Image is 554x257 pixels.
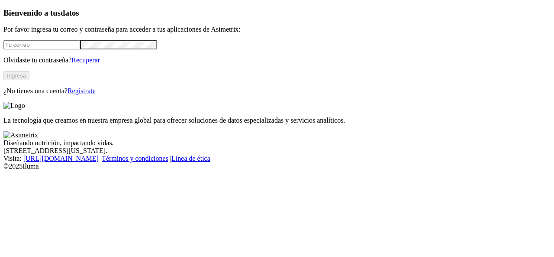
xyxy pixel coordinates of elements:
img: Logo [3,102,25,110]
p: Por favor ingresa tu correo y contraseña para acceder a tus aplicaciones de Asimetrix: [3,26,551,33]
a: Regístrate [68,87,96,94]
p: Olvidaste tu contraseña? [3,56,551,64]
div: Diseñando nutrición, impactando vidas. [3,139,551,147]
a: [URL][DOMAIN_NAME] [23,155,99,162]
button: Ingresa [3,71,29,80]
a: Términos y condiciones [102,155,168,162]
img: Asimetrix [3,131,38,139]
a: Línea de ética [171,155,210,162]
p: La tecnología que creamos en nuestra empresa global para ofrecer soluciones de datos especializad... [3,117,551,124]
div: © 2025 Iluma [3,163,551,170]
input: Tu correo [3,40,80,49]
a: Recuperar [71,56,100,64]
h3: Bienvenido a tus [3,8,551,18]
div: [STREET_ADDRESS][US_STATE]. [3,147,551,155]
div: Visita : | | [3,155,551,163]
p: ¿No tienes una cuenta? [3,87,551,95]
span: datos [61,8,79,17]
